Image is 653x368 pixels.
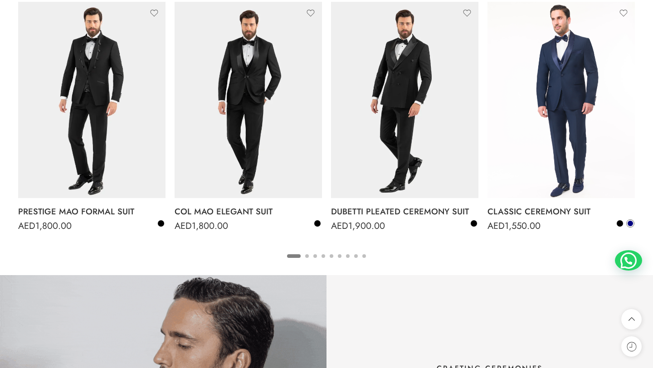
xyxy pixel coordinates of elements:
[18,219,72,232] bdi: 1,800.00
[487,203,635,221] a: CLASSIC CEREMONY SUIT
[626,219,634,228] a: Navy
[313,219,322,228] a: Black
[470,219,478,228] a: Black
[487,219,541,232] bdi: 1,550.00
[487,219,505,232] span: AED
[18,219,35,232] span: AED
[18,203,166,221] a: PRESTIGE MAO FORMAL SUIT
[175,203,322,221] a: COL MAO ELEGANT SUIT
[331,203,478,221] a: DUBETTI PLEATED CEREMONY SUIT
[157,219,165,228] a: Black
[175,219,228,232] bdi: 1,800.00
[616,219,624,228] a: Black
[331,219,348,232] span: AED
[175,219,192,232] span: AED
[331,219,385,232] bdi: 1,900.00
